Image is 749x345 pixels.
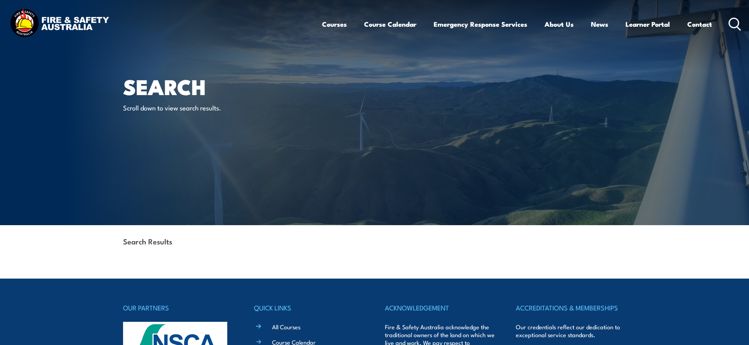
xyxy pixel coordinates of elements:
[123,103,267,112] p: Scroll down to view search results.
[516,323,626,339] p: Our credentials reflect our dedication to exceptional service standards.
[254,302,364,313] h4: QUICK LINKS
[687,14,712,35] a: Contact
[123,77,317,95] h1: Search
[385,302,495,313] h4: ACKNOWLEDGEMENT
[626,14,670,35] a: Learner Portal
[545,14,574,35] a: About Us
[591,14,608,35] a: News
[123,236,172,246] strong: Search Results
[322,14,347,35] a: Courses
[272,323,300,331] a: All Courses
[516,302,626,313] h4: ACCREDITATIONS & MEMBERSHIPS
[364,14,416,35] a: Course Calendar
[123,302,233,313] h4: OUR PARTNERS
[434,14,527,35] a: Emergency Response Services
